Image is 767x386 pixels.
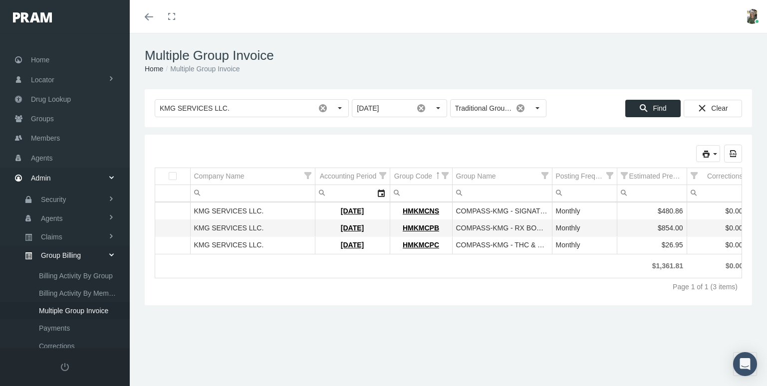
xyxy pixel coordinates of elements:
[191,185,315,201] input: Filter cell
[190,237,315,254] td: KMG SERVICES LLC.
[304,172,311,179] span: Show filter options for column 'Company Name'
[390,185,452,201] input: Filter cell
[724,145,742,163] div: Export all data to Excel
[190,185,315,202] td: Filter cell
[145,48,752,63] h1: Multiple Group Invoice
[617,168,687,185] td: Column Estimated Premium Due
[341,207,364,215] a: [DATE]
[155,145,742,163] div: Data grid toolbar
[315,168,390,185] td: Column Accounting Period
[341,224,364,232] a: [DATE]
[31,169,51,188] span: Admin
[39,302,108,319] span: Multiple Group Invoice
[155,278,742,295] div: Page Navigation
[41,191,66,208] span: Security
[552,168,617,185] td: Column Posting Frequency
[617,185,687,201] input: Filter cell
[452,220,552,237] td: COMPASS-KMG - RX BOOST
[629,172,683,181] div: Estimated Premium Due
[31,70,54,89] span: Locator
[696,145,720,162] div: print
[745,9,760,24] img: S_Profile_Picture_15372.jpg
[696,145,720,162] div: Print Multiple Group Invoice
[163,63,240,74] li: Multiple Group Invoice
[31,149,53,168] span: Agents
[403,207,439,215] a: HMKMCNS
[687,185,747,201] input: Filter cell
[621,223,683,233] div: $854.00
[190,220,315,237] td: KMG SERVICES LLC.
[13,12,52,22] img: PRAM_20_x_78.png
[621,172,628,179] span: Show filter options for column 'Estimated Premium Due'
[529,100,546,117] div: Select
[620,261,683,271] div: $1,361.81
[621,240,683,250] div: $26.95
[390,168,452,185] td: Column Group Code
[711,104,728,112] span: Clear
[684,100,742,117] div: Clear
[625,100,681,117] div: Find
[690,261,743,271] div: $0.00
[394,172,432,181] div: Group Code
[41,210,63,227] span: Agents
[552,237,617,254] td: Monthly
[373,185,390,201] div: Select
[31,129,60,148] span: Members
[190,203,315,220] td: KMG SERVICES LLC.
[31,109,54,128] span: Groups
[691,172,698,179] span: Show filter options for column 'Corrections'
[621,206,683,216] div: $480.86
[169,172,177,181] div: Select all
[31,50,49,69] span: Home
[707,172,743,181] div: Corrections
[430,100,447,117] div: Select
[691,223,743,233] div: $0.00
[31,90,71,109] span: Drug Lookup
[452,237,552,254] td: COMPASS-KMG - THC & CBD PLAN
[552,185,617,201] input: Filter cell
[331,100,348,117] div: Select
[673,283,738,291] div: Page 1 of 1 (3 items)
[39,285,119,302] span: Billing Activity By Member
[194,172,245,181] div: Company Name
[41,247,81,264] span: Group Billing
[453,185,552,201] input: Filter cell
[39,267,113,284] span: Billing Activity By Group
[452,168,552,185] td: Column Group Name
[341,241,364,249] a: [DATE]
[541,172,548,179] span: Show filter options for column 'Group Name'
[315,185,390,202] td: Filter cell
[442,172,449,179] span: Show filter options for column 'Group Code'
[687,168,747,185] td: Column Corrections
[733,352,757,376] div: Open Intercom Messenger
[190,168,315,185] td: Column Company Name
[691,206,743,216] div: $0.00
[403,241,439,249] a: HMKMCPC
[320,172,377,181] div: Accounting Period
[155,145,742,295] div: Data grid
[403,224,439,232] a: HMKMCPB
[552,203,617,220] td: Monthly
[687,185,747,202] td: Filter cell
[452,203,552,220] td: COMPASS-KMG - SIGNATURE
[39,320,70,337] span: Payments
[145,65,163,73] a: Home
[39,338,75,355] span: Corrections
[556,172,605,181] div: Posting Frequency
[552,220,617,237] td: Monthly
[691,240,743,250] div: $0.00
[379,172,386,179] span: Show filter options for column 'Accounting Period'
[653,104,666,112] span: Find
[456,172,496,181] div: Group Name
[41,228,62,245] span: Claims
[315,185,373,201] input: Filter cell
[606,172,613,179] span: Show filter options for column 'Posting Frequency'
